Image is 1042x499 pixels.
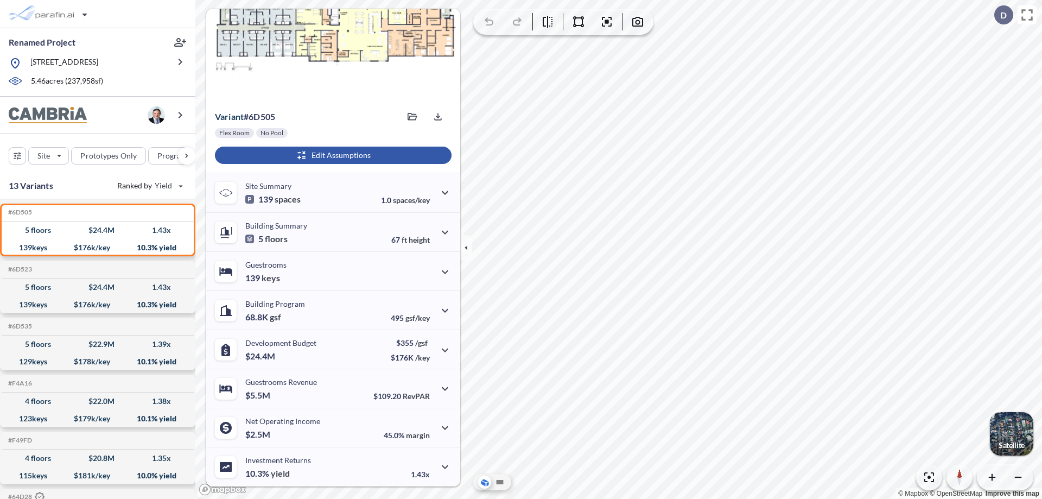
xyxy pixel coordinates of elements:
[6,266,32,273] h5: Click to copy the code
[275,194,301,205] span: spaces
[245,299,305,308] p: Building Program
[402,235,407,244] span: ft
[411,470,430,479] p: 1.43x
[265,233,288,244] span: floors
[260,129,283,137] p: No Pool
[30,56,98,70] p: [STREET_ADDRESS]
[409,235,430,244] span: height
[990,412,1033,456] button: Switcher ImageSatellite
[28,147,69,165] button: Site
[406,431,430,440] span: margin
[148,147,207,165] button: Program
[405,313,430,323] span: gsf/key
[245,194,301,205] p: 139
[415,353,430,362] span: /key
[245,260,287,269] p: Guestrooms
[262,273,280,283] span: keys
[245,233,288,244] p: 5
[245,221,307,230] p: Building Summary
[986,490,1039,497] a: Improve this map
[9,179,53,192] p: 13 Variants
[403,391,430,401] span: RevPAR
[373,391,430,401] p: $109.20
[245,351,277,362] p: $24.4M
[930,490,982,497] a: OpenStreetMap
[384,431,430,440] p: 45.0%
[493,476,506,489] button: Site Plan
[31,75,103,87] p: 5.46 acres ( 237,958 sf)
[157,150,188,161] p: Program
[1000,10,1007,20] p: D
[245,416,320,426] p: Net Operating Income
[6,437,32,444] h5: Click to copy the code
[391,338,430,348] p: $355
[155,180,173,191] span: Yield
[245,429,272,440] p: $2.5M
[391,235,430,244] p: 67
[6,380,32,387] h5: Click to copy the code
[391,313,430,323] p: 495
[393,195,430,205] span: spaces/key
[37,150,50,161] p: Site
[381,195,430,205] p: 1.0
[990,412,1033,456] img: Switcher Image
[999,441,1025,450] p: Satellite
[6,323,32,330] h5: Click to copy the code
[898,490,928,497] a: Mapbox
[245,456,311,465] p: Investment Returns
[478,476,491,489] button: Aerial View
[80,150,137,161] p: Prototypes Only
[148,106,165,124] img: user logo
[109,177,190,194] button: Ranked by Yield
[245,468,290,479] p: 10.3%
[245,181,291,191] p: Site Summary
[9,36,75,48] p: Renamed Project
[71,147,146,165] button: Prototypes Only
[391,353,430,362] p: $176K
[271,468,290,479] span: yield
[415,338,428,348] span: /gsf
[270,312,281,323] span: gsf
[219,129,250,137] p: Flex Room
[6,209,32,216] h5: Click to copy the code
[215,111,244,122] span: Variant
[245,312,281,323] p: 68.8K
[215,147,452,164] button: Edit Assumptions
[245,390,272,401] p: $5.5M
[215,111,275,122] p: # 6d505
[245,338,316,348] p: Development Budget
[245,273,280,283] p: 139
[9,107,87,124] img: BrandImage
[245,377,317,387] p: Guestrooms Revenue
[199,483,246,496] a: Mapbox homepage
